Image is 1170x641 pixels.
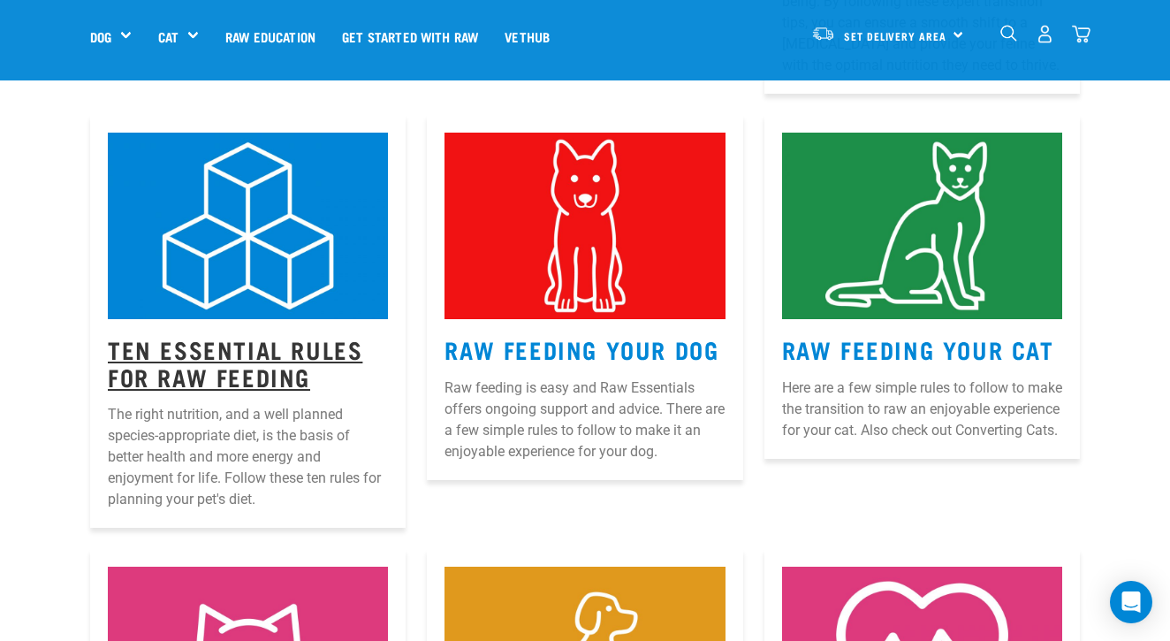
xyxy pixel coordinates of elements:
[329,1,491,72] a: Get started with Raw
[108,133,388,320] img: 1.jpg
[782,342,1054,355] a: Raw Feeding Your Cat
[491,1,563,72] a: Vethub
[444,133,725,320] img: 2.jpg
[811,26,835,42] img: van-moving.png
[844,33,946,39] span: Set Delivery Area
[108,342,362,383] a: Ten Essential Rules for Raw Feeding
[782,133,1062,320] img: 3.jpg
[108,404,388,510] p: The right nutrition, and a well planned species-appropriate diet, is the basis of better health a...
[444,342,718,355] a: Raw Feeding Your Dog
[1110,581,1152,623] div: Open Intercom Messenger
[90,27,111,47] a: Dog
[1036,25,1054,43] img: user.png
[1072,25,1090,43] img: home-icon@2x.png
[1000,25,1017,42] img: home-icon-1@2x.png
[444,378,725,462] p: Raw feeding is easy and Raw Essentials offers ongoing support and advice. There are a few simple ...
[158,27,179,47] a: Cat
[782,378,1062,441] p: Here are a few simple rules to follow to make the transition to raw an enjoyable experience for y...
[212,1,329,72] a: Raw Education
